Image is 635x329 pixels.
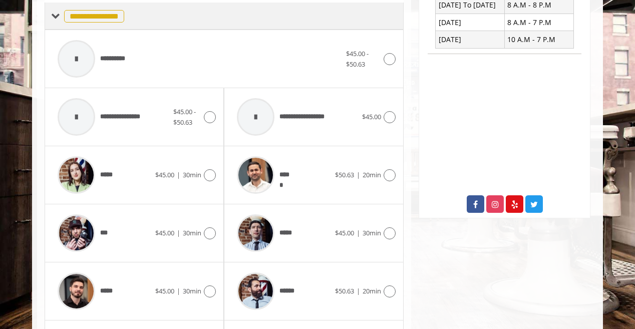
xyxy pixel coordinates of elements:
[183,286,201,295] span: 30min
[335,228,354,237] span: $45.00
[155,286,174,295] span: $45.00
[177,286,180,295] span: |
[177,228,180,237] span: |
[335,286,354,295] span: $50.63
[363,170,381,179] span: 20min
[173,107,196,127] span: $45.00 - $50.63
[363,286,381,295] span: 20min
[346,49,369,69] span: $45.00 - $50.63
[155,228,174,237] span: $45.00
[357,286,360,295] span: |
[504,14,573,31] td: 8 A.M - 7 P.M
[504,31,573,48] td: 10 A.M - 7 P.M
[436,14,505,31] td: [DATE]
[183,228,201,237] span: 30min
[183,170,201,179] span: 30min
[335,170,354,179] span: $50.63
[363,228,381,237] span: 30min
[436,31,505,48] td: [DATE]
[155,170,174,179] span: $45.00
[357,228,360,237] span: |
[177,170,180,179] span: |
[357,170,360,179] span: |
[362,112,381,121] span: $45.00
